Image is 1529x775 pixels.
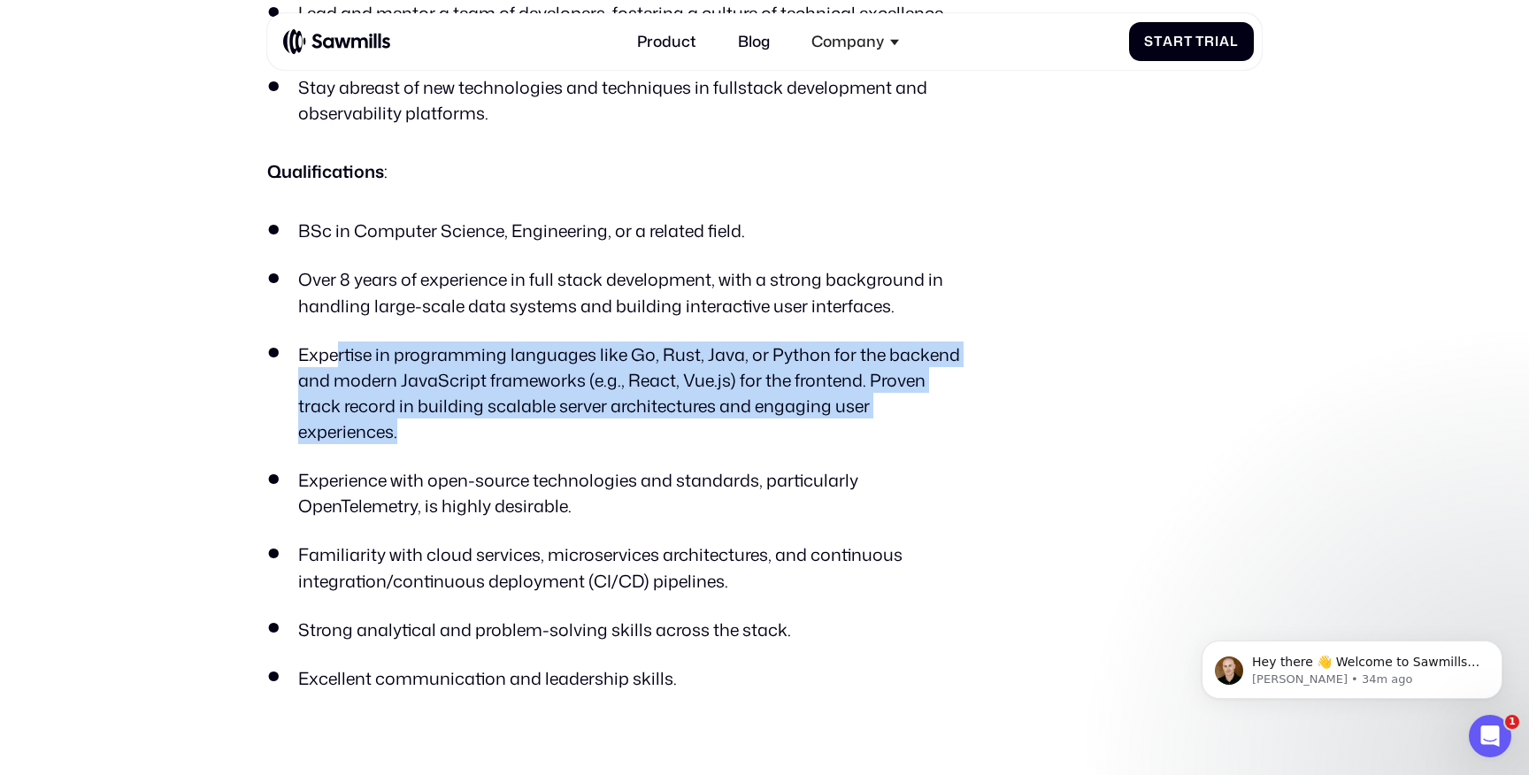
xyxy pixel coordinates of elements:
span: S [1144,34,1154,50]
li: Strong analytical and problem-solving skills across the stack. [267,617,971,642]
li: Expertise in programming languages like Go, Rust, Java, or Python for the backend and modern Java... [267,341,971,445]
li: Over 8 years of experience in full stack development, with a strong background in handling large-... [267,266,971,318]
a: Blog [726,21,781,63]
a: Product [626,21,707,63]
a: StartTrial [1129,22,1254,61]
span: l [1230,34,1239,50]
span: t [1184,34,1193,50]
li: Experience with open-source technologies and standards, particularly OpenTelemetry, is highly des... [267,467,971,518]
iframe: Intercom live chat [1469,715,1511,757]
span: t [1154,34,1163,50]
span: r [1173,34,1184,50]
li: Stay abreast of new technologies and techniques in fullstack development and observability platfo... [267,74,971,126]
div: Company [811,33,884,51]
span: T [1195,34,1204,50]
span: a [1163,34,1173,50]
iframe: Intercom notifications message [1175,603,1529,727]
li: Familiarity with cloud services, microservices architectures, and continuous integration/continuo... [267,541,971,593]
span: a [1219,34,1230,50]
span: i [1215,34,1219,50]
p: : [267,157,971,188]
span: 1 [1505,715,1519,729]
p: ‍ [267,721,971,752]
li: BSc in Computer Science, Engineering, or a related field. [267,218,971,243]
strong: Qualifications [267,159,384,183]
li: Excellent communication and leadership skills. [267,665,971,691]
span: r [1204,34,1215,50]
div: Company [800,21,910,63]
